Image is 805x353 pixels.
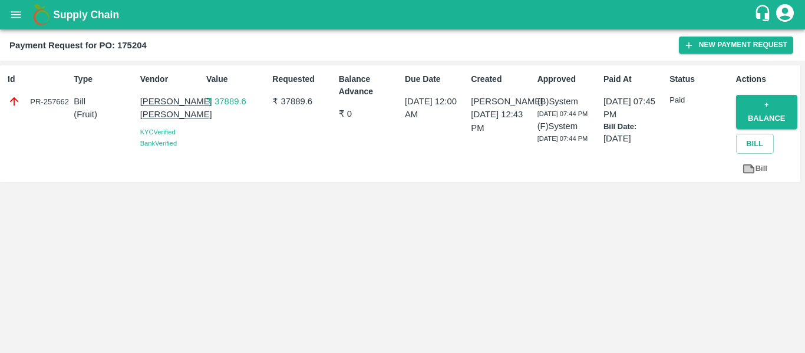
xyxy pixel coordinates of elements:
[537,110,588,117] span: [DATE] 07:44 PM
[736,159,774,179] a: Bill
[471,73,532,85] p: Created
[272,95,334,108] p: ₹ 37889.6
[669,95,731,106] p: Paid
[140,73,202,85] p: Vendor
[9,41,147,50] b: Payment Request for PO: 175204
[603,73,665,85] p: Paid At
[537,95,599,108] p: (B) System
[8,95,69,108] div: PR-257662
[74,73,135,85] p: Type
[736,95,797,129] button: + balance
[53,9,119,21] b: Supply Chain
[537,135,588,142] span: [DATE] 07:44 PM
[405,95,466,121] p: [DATE] 12:00 AM
[736,73,797,85] p: Actions
[74,108,135,121] p: ( Fruit )
[53,6,754,23] a: Supply Chain
[339,73,400,98] p: Balance Advance
[140,140,177,147] span: Bank Verified
[537,73,599,85] p: Approved
[679,37,793,54] button: New Payment Request
[29,3,53,27] img: logo
[603,132,665,145] p: [DATE]
[140,128,176,136] span: KYC Verified
[206,73,268,85] p: Value
[603,95,665,121] p: [DATE] 07:45 PM
[754,4,774,25] div: customer-support
[471,108,532,134] p: [DATE] 12:43 PM
[2,1,29,28] button: open drawer
[774,2,796,27] div: account of current user
[736,134,774,154] button: Bill
[669,73,731,85] p: Status
[206,95,268,108] p: ₹ 37889.6
[537,120,599,133] p: (F) System
[8,73,69,85] p: Id
[74,95,135,108] p: Bill
[603,121,665,133] p: Bill Date:
[405,73,466,85] p: Due Date
[471,95,532,108] p: [PERSON_NAME]
[140,95,202,121] p: [PERSON_NAME] [PERSON_NAME]
[339,107,400,120] p: ₹ 0
[272,73,334,85] p: Requested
